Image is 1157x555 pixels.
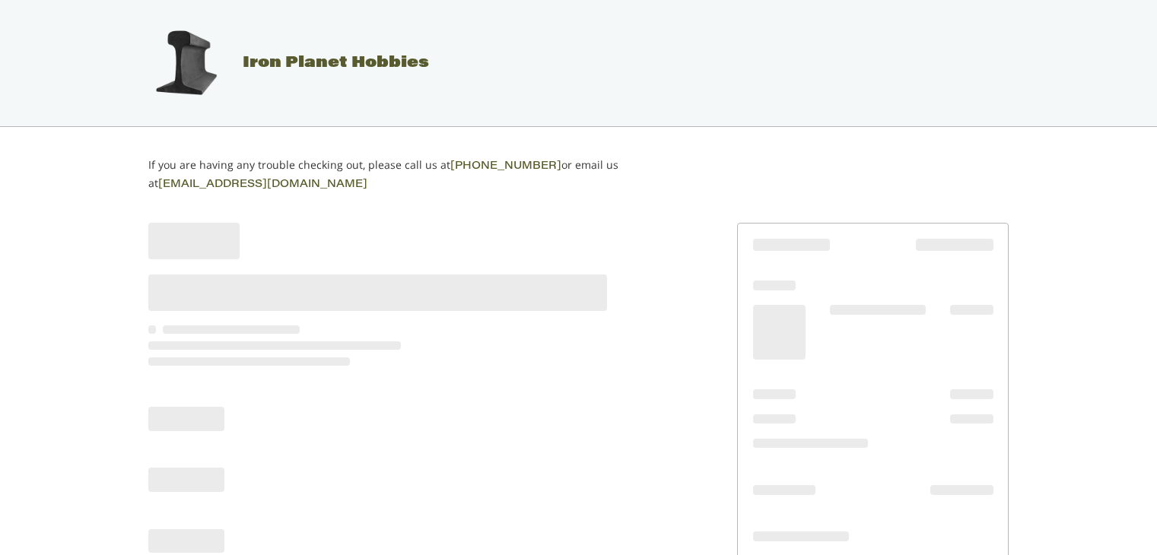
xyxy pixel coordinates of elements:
img: Iron Planet Hobbies [148,25,224,101]
a: Iron Planet Hobbies [132,55,429,71]
span: Iron Planet Hobbies [243,55,429,71]
a: [EMAIL_ADDRESS][DOMAIN_NAME] [158,179,367,190]
a: [PHONE_NUMBER] [450,161,561,172]
p: If you are having any trouble checking out, please call us at or email us at [148,157,666,193]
